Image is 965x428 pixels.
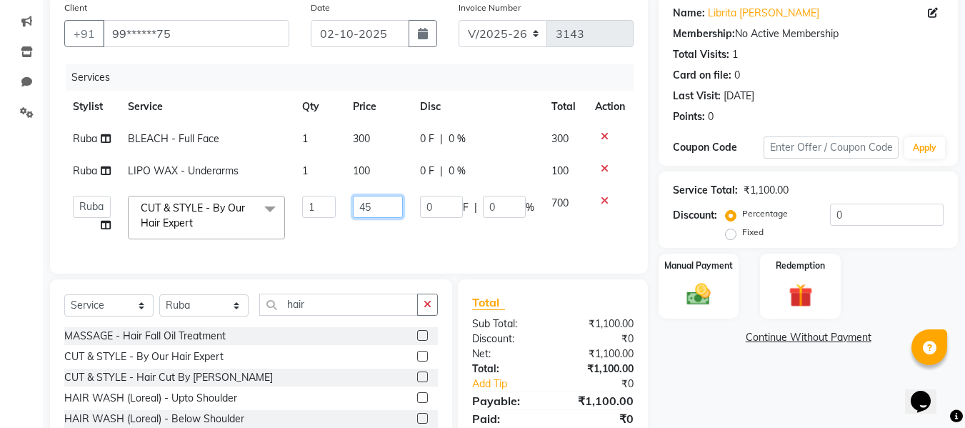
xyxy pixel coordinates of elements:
[673,140,763,155] div: Coupon Code
[905,371,951,414] iframe: chat widget
[553,347,644,362] div: ₹1,100.00
[673,47,729,62] div: Total Visits:
[353,164,370,177] span: 100
[64,1,87,14] label: Client
[708,109,714,124] div: 0
[461,377,568,392] a: Add Tip
[764,136,899,159] input: Enter Offer / Coupon Code
[64,391,237,406] div: HAIR WASH (Loreal) - Upto Shoulder
[461,347,553,362] div: Net:
[742,226,764,239] label: Fixed
[673,6,705,21] div: Name:
[420,131,434,146] span: 0 F
[553,362,644,377] div: ₹1,100.00
[128,164,239,177] span: LIPO WAX - Underarms
[64,91,119,123] th: Stylist
[673,68,731,83] div: Card on file:
[64,412,244,427] div: HAIR WASH (Loreal) - Below Shoulder
[311,1,330,14] label: Date
[776,259,825,272] label: Redemption
[474,200,477,215] span: |
[734,68,740,83] div: 0
[553,332,644,347] div: ₹0
[64,329,226,344] div: MASSAGE - Hair Fall Oil Treatment
[302,132,308,145] span: 1
[353,132,370,145] span: 300
[461,362,553,377] div: Total:
[103,20,289,47] input: Search by Name/Mobile/Email/Code
[193,217,199,229] a: x
[673,89,721,104] div: Last Visit:
[673,109,705,124] div: Points:
[141,201,245,229] span: CUT & STYLE - By Our Hair Expert
[673,208,717,223] div: Discount:
[673,26,944,41] div: No Active Membership
[344,91,411,123] th: Price
[732,47,738,62] div: 1
[781,281,820,310] img: _gift.svg
[64,20,104,47] button: +91
[673,183,738,198] div: Service Total:
[708,6,819,21] a: Librita [PERSON_NAME]
[461,317,553,332] div: Sub Total:
[449,131,466,146] span: 0 %
[461,410,553,427] div: Paid:
[449,164,466,179] span: 0 %
[461,392,553,409] div: Payable:
[420,164,434,179] span: 0 F
[553,410,644,427] div: ₹0
[66,64,644,91] div: Services
[569,377,645,392] div: ₹0
[73,164,97,177] span: Ruba
[586,91,634,123] th: Action
[64,349,224,364] div: CUT & STYLE - By Our Hair Expert
[128,132,219,145] span: BLEACH - Full Face
[724,89,754,104] div: [DATE]
[673,26,735,41] div: Membership:
[679,281,718,308] img: _cash.svg
[904,137,945,159] button: Apply
[553,317,644,332] div: ₹1,100.00
[551,196,569,209] span: 700
[551,164,569,177] span: 100
[302,164,308,177] span: 1
[664,259,733,272] label: Manual Payment
[461,332,553,347] div: Discount:
[551,132,569,145] span: 300
[73,132,97,145] span: Ruba
[259,294,418,316] input: Search or Scan
[459,1,521,14] label: Invoice Number
[744,183,789,198] div: ₹1,100.00
[543,91,586,123] th: Total
[64,370,273,385] div: CUT & STYLE - Hair Cut By [PERSON_NAME]
[472,295,505,310] span: Total
[742,207,788,220] label: Percentage
[526,200,534,215] span: %
[294,91,345,123] th: Qty
[440,131,443,146] span: |
[553,392,644,409] div: ₹1,100.00
[463,200,469,215] span: F
[119,91,294,123] th: Service
[411,91,543,123] th: Disc
[440,164,443,179] span: |
[661,330,955,345] a: Continue Without Payment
